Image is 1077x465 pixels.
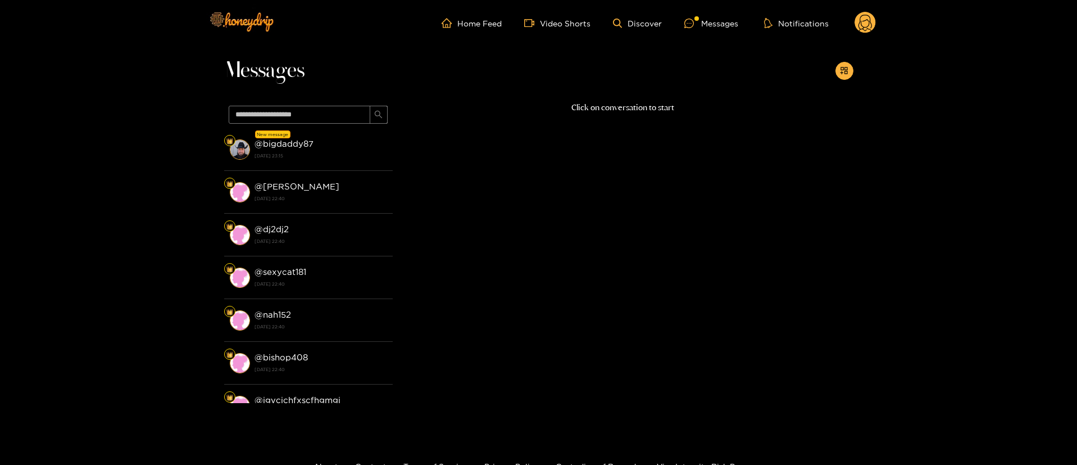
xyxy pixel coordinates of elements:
[226,223,233,230] img: Fan Level
[255,139,313,148] strong: @ bigdaddy87
[230,139,250,160] img: conversation
[255,353,308,362] strong: @ bishop408
[255,267,306,277] strong: @ sexycat181
[255,236,387,246] strong: [DATE] 22:40
[255,310,291,319] strong: @ nah152
[255,279,387,289] strong: [DATE] 22:40
[226,266,233,273] img: Fan Level
[255,395,340,405] strong: @ jgvcjchfxscfhgmgj
[230,396,250,416] img: conversation
[230,268,250,288] img: conversation
[442,18,457,28] span: home
[393,101,853,114] p: Click on conversation to start
[840,66,848,76] span: appstore-add
[226,351,233,358] img: Fan Level
[761,17,832,29] button: Notifications
[226,394,233,401] img: Fan Level
[524,18,540,28] span: video-camera
[524,18,590,28] a: Video Shorts
[230,225,250,245] img: conversation
[255,130,290,138] div: New message
[230,353,250,373] img: conversation
[442,18,502,28] a: Home Feed
[684,17,738,30] div: Messages
[255,182,339,191] strong: @ [PERSON_NAME]
[255,224,289,234] strong: @ dj2dj2
[224,57,305,84] span: Messages
[255,322,387,332] strong: [DATE] 22:40
[230,182,250,202] img: conversation
[255,151,387,161] strong: [DATE] 23:15
[230,310,250,331] img: conversation
[226,138,233,145] img: Fan Level
[613,19,662,28] a: Discover
[374,110,383,120] span: search
[255,193,387,204] strong: [DATE] 22:40
[226,180,233,187] img: Fan Level
[226,309,233,315] img: Fan Level
[370,106,388,124] button: search
[255,364,387,374] strong: [DATE] 22:40
[835,62,853,80] button: appstore-add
